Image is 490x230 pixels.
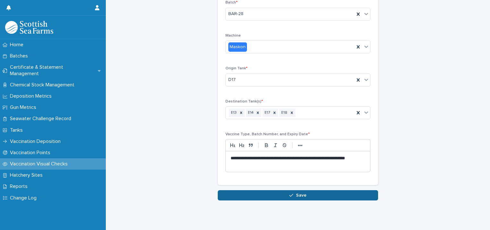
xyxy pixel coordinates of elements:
span: Batch [225,1,238,4]
span: BAR-28 [228,11,243,17]
p: Deposition Metrics [7,93,57,99]
div: E13 [229,109,238,117]
p: Tanks [7,127,28,133]
span: Vaccine Type, Batch Number, and Expiry Date [225,132,310,136]
div: E14 [246,109,254,117]
span: Destination Tank(s) [225,100,263,103]
p: Seawater Challenge Record [7,116,76,122]
div: E18 [279,109,288,117]
p: Vaccination Visual Checks [7,161,73,167]
p: Hatchery Sites [7,172,48,178]
button: ••• [296,141,305,149]
p: Certificate & Statement Management [7,64,98,76]
p: Batches [7,53,33,59]
strong: ••• [298,143,303,148]
p: Reports [7,183,33,190]
span: Origin Tank [225,66,248,70]
div: Maskon [228,42,247,52]
p: Chemical Stock Management [7,82,80,88]
p: Vaccination Points [7,150,55,156]
p: Home [7,42,29,48]
p: Change Log [7,195,42,201]
span: D17 [228,76,236,83]
div: E17 [263,109,271,117]
span: Save [296,193,307,198]
button: Save [218,190,378,200]
img: uOABhIYSsOPhGJQdTwEw [5,21,53,34]
p: Vaccination Deposition [7,138,66,145]
p: Gun Metrics [7,104,41,111]
span: Machine [225,34,241,38]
